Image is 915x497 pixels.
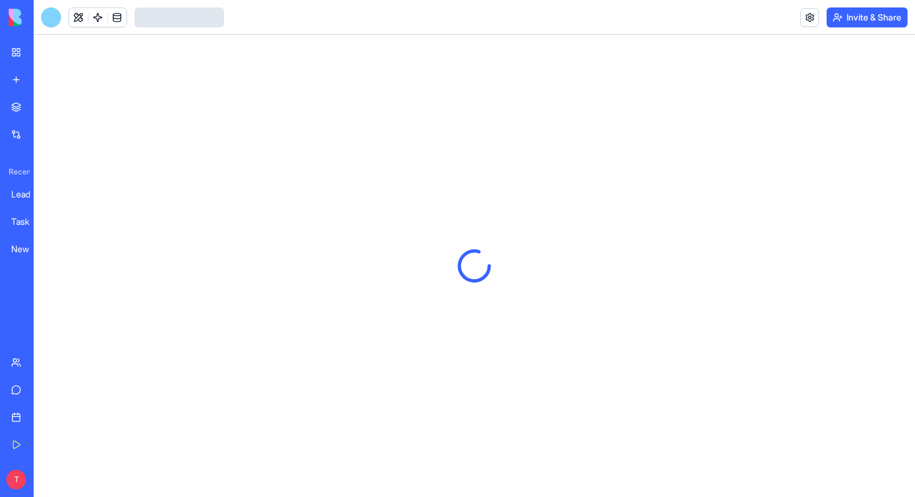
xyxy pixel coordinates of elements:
a: Lead Management System [4,182,54,207]
a: Task Manager [4,209,54,234]
div: Task Manager [11,215,46,228]
div: New Bond - Ultimate Parent Support [11,243,46,255]
a: New Bond - Ultimate Parent Support [4,237,54,262]
span: Recent [4,167,30,177]
span: T [6,470,26,490]
button: Invite & Share [827,7,908,27]
div: Lead Management System [11,188,46,201]
img: logo [9,9,86,26]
